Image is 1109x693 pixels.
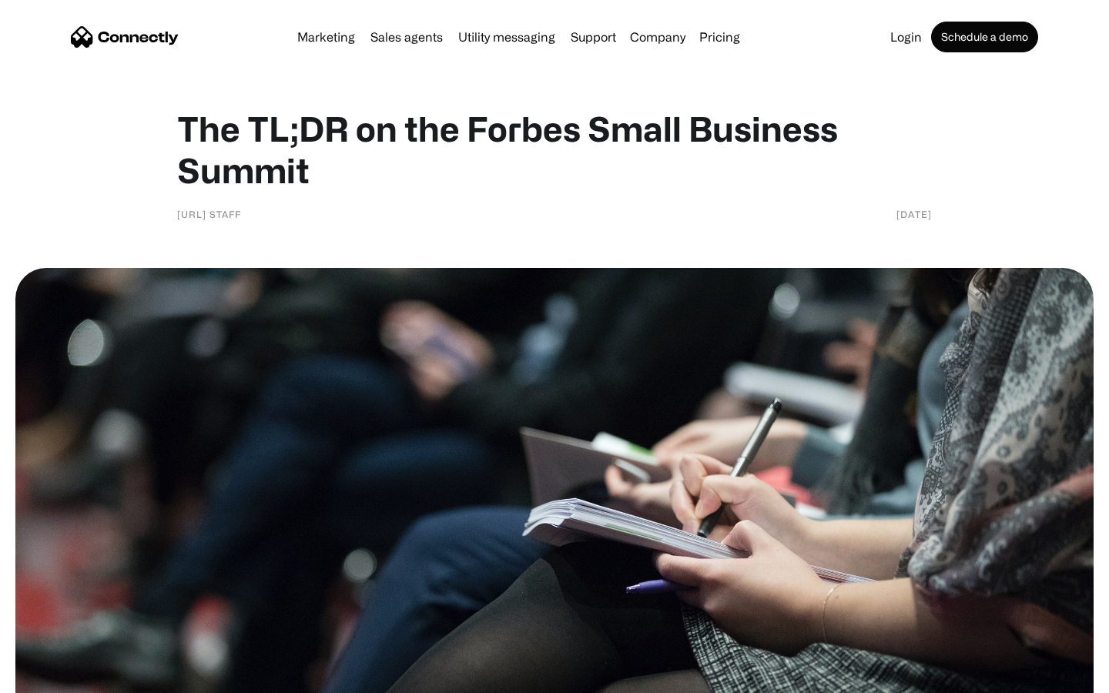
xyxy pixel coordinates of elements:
[177,206,241,222] div: [URL] Staff
[364,31,449,43] a: Sales agents
[896,206,932,222] div: [DATE]
[452,31,561,43] a: Utility messaging
[693,31,746,43] a: Pricing
[291,31,361,43] a: Marketing
[931,22,1038,52] a: Schedule a demo
[31,666,92,688] ul: Language list
[884,31,928,43] a: Login
[630,26,685,48] div: Company
[15,666,92,688] aside: Language selected: English
[177,108,932,191] h1: The TL;DR on the Forbes Small Business Summit
[565,31,622,43] a: Support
